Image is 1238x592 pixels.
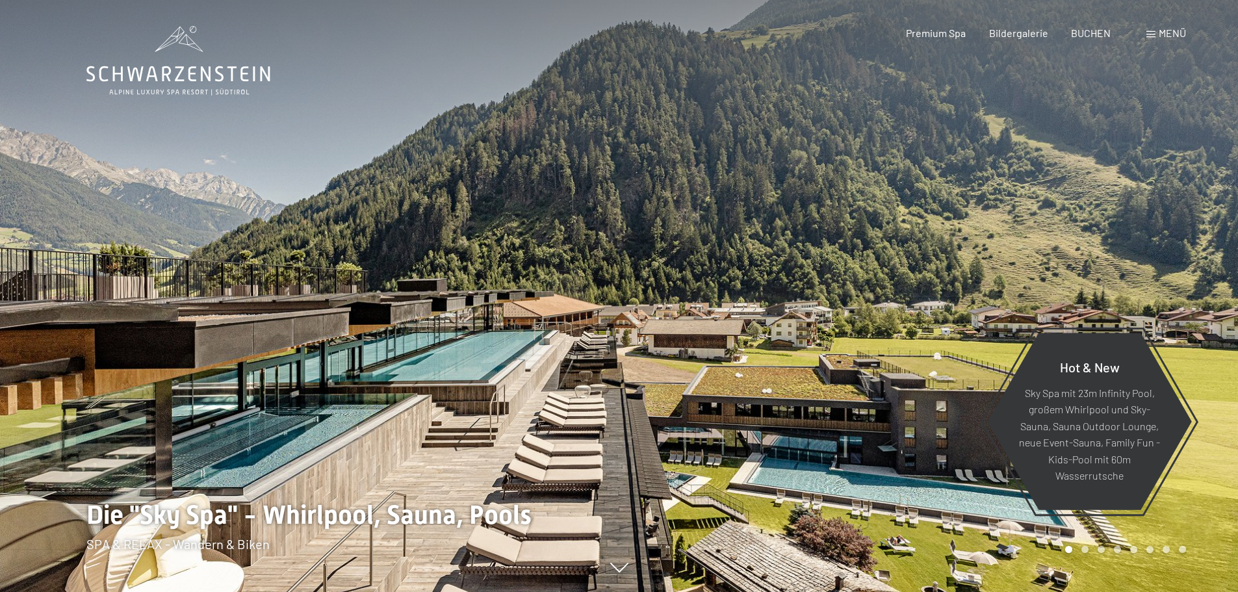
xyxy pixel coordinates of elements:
span: Hot & New [1060,359,1120,374]
p: Sky Spa mit 23m Infinity Pool, großem Whirlpool und Sky-Sauna, Sauna Outdoor Lounge, neue Event-S... [1019,384,1160,484]
div: Carousel Page 1 (Current Slide) [1065,546,1072,553]
a: Bildergalerie [989,27,1048,39]
div: Carousel Page 5 [1130,546,1137,553]
div: Carousel Page 7 [1163,546,1170,553]
div: Carousel Page 8 [1179,546,1186,553]
a: Hot & New Sky Spa mit 23m Infinity Pool, großem Whirlpool und Sky-Sauna, Sauna Outdoor Lounge, ne... [987,332,1193,511]
div: Carousel Page 4 [1114,546,1121,553]
div: Carousel Page 2 [1081,546,1089,553]
span: Menü [1159,27,1186,39]
a: BUCHEN [1071,27,1111,39]
div: Carousel Page 6 [1146,546,1154,553]
a: Premium Spa [906,27,966,39]
div: Carousel Pagination [1061,546,1186,553]
div: Carousel Page 3 [1098,546,1105,553]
